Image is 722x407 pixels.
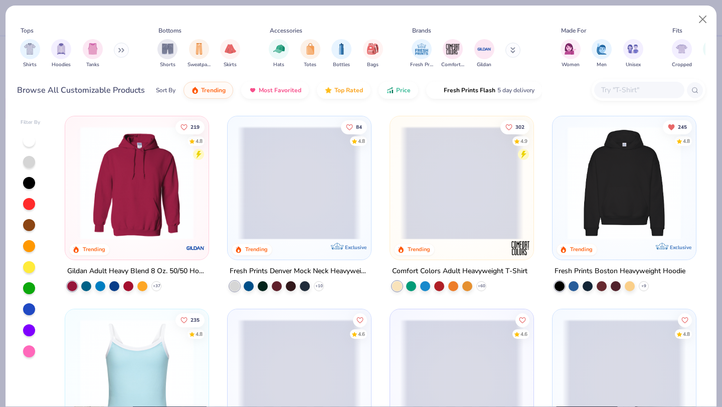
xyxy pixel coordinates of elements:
button: Fresh Prints Flash5 day delivery [426,82,542,99]
span: + 10 [315,283,323,289]
button: filter button [300,39,320,69]
div: Fresh Prints Denver Mock Neck Heavyweight Sweatshirt [230,265,369,278]
img: Women Image [565,43,576,55]
div: Sort By [156,86,175,95]
span: Top Rated [334,86,363,94]
span: Exclusive [345,244,367,251]
button: filter button [561,39,581,69]
div: filter for Women [561,39,581,69]
input: Try "T-Shirt" [600,84,677,96]
div: filter for Gildan [474,39,494,69]
img: 91acfc32-fd48-4d6b-bdad-a4c1a30ac3fc [563,126,686,240]
button: Close [693,10,712,29]
div: 4.6 [520,330,527,338]
span: Trending [201,86,226,94]
div: filter for Sweatpants [188,39,211,69]
div: filter for Hoodies [51,39,71,69]
div: Gildan Adult Heavy Blend 8 Oz. 50/50 Hooded Sweatshirt [67,265,207,278]
div: filter for Bottles [331,39,351,69]
div: 4.8 [358,137,365,145]
button: filter button [410,39,433,69]
div: Tops [21,26,34,35]
button: Most Favorited [241,82,309,99]
img: Sweatpants Image [194,43,205,55]
span: + 37 [153,283,160,289]
img: Skirts Image [225,43,236,55]
img: flash.gif [434,86,442,94]
button: filter button [623,39,643,69]
button: Like [678,313,692,327]
span: Unisex [626,61,641,69]
div: 4.9 [520,137,527,145]
span: 84 [356,124,362,129]
div: filter for Totes [300,39,320,69]
img: Comfort Colors Image [445,42,460,57]
div: filter for Unisex [623,39,643,69]
div: filter for Fresh Prints [410,39,433,69]
div: Brands [412,26,431,35]
span: Price [396,86,411,94]
img: Bags Image [367,43,378,55]
img: most_fav.gif [249,86,257,94]
button: Like [176,120,205,134]
button: filter button [188,39,211,69]
div: 4.6 [358,330,365,338]
img: trending.gif [191,86,199,94]
div: filter for Comfort Colors [441,39,464,69]
div: Made For [561,26,586,35]
span: Women [562,61,580,69]
img: Unisex Image [627,43,639,55]
img: Hats Image [273,43,285,55]
button: Trending [184,82,233,99]
span: Exclusive [669,244,691,251]
div: Bottoms [158,26,182,35]
img: Gildan Image [477,42,492,57]
img: Fresh Prints Image [414,42,429,57]
span: Hats [273,61,284,69]
img: Men Image [596,43,607,55]
button: filter button [83,39,103,69]
button: Like [353,313,367,327]
img: TopRated.gif [324,86,332,94]
div: filter for Shorts [157,39,177,69]
button: Like [341,120,367,134]
button: filter button [441,39,464,69]
span: Men [597,61,607,69]
span: 302 [515,124,524,129]
img: Tanks Image [87,43,98,55]
button: filter button [269,39,289,69]
img: Shirts Image [24,43,36,55]
div: Browse All Customizable Products [17,84,145,96]
button: Like [515,313,529,327]
button: filter button [363,39,383,69]
span: 5 day delivery [497,85,534,96]
span: Fresh Prints [410,61,433,69]
div: 4.8 [196,330,203,338]
button: filter button [220,39,240,69]
span: Skirts [224,61,237,69]
div: filter for Tanks [83,39,103,69]
img: Shorts Image [162,43,173,55]
img: Hoodies Image [56,43,67,55]
img: Gildan logo [186,238,206,258]
button: Price [379,82,418,99]
span: Most Favorited [259,86,301,94]
button: filter button [51,39,71,69]
button: Top Rated [317,82,371,99]
img: Totes Image [305,43,316,55]
button: filter button [474,39,494,69]
div: filter for Men [592,39,612,69]
span: Tanks [86,61,99,69]
span: Comfort Colors [441,61,464,69]
img: Bottles Image [336,43,347,55]
div: Fits [672,26,682,35]
div: Fresh Prints Boston Heavyweight Hoodie [555,265,685,278]
button: filter button [331,39,351,69]
span: Shirts [23,61,37,69]
div: 4.8 [196,137,203,145]
div: 4.8 [683,330,690,338]
span: Cropped [672,61,692,69]
button: filter button [592,39,612,69]
span: Bottles [333,61,350,69]
span: Totes [304,61,316,69]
